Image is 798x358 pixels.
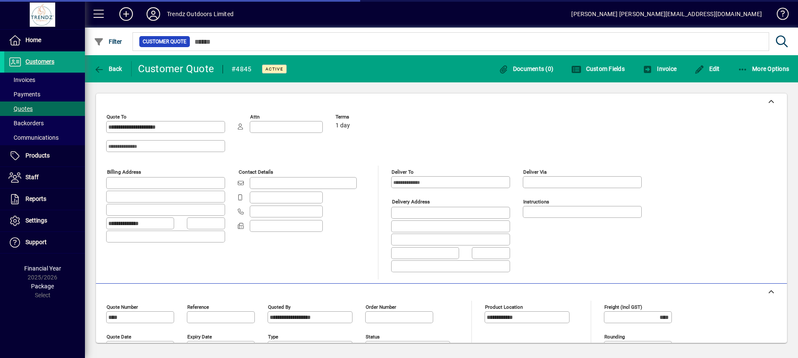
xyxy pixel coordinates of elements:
[8,120,44,127] span: Backorders
[8,91,40,98] span: Payments
[336,122,350,129] span: 1 day
[25,217,47,224] span: Settings
[4,189,85,210] a: Reports
[4,167,85,188] a: Staff
[4,30,85,51] a: Home
[250,114,259,120] mat-label: Attn
[4,145,85,166] a: Products
[640,61,679,76] button: Invoice
[25,195,46,202] span: Reports
[268,333,278,339] mat-label: Type
[571,65,625,72] span: Custom Fields
[4,101,85,116] a: Quotes
[113,6,140,22] button: Add
[85,61,132,76] app-page-header-button: Back
[498,65,553,72] span: Documents (0)
[94,65,122,72] span: Back
[770,2,787,29] a: Knowledge Base
[571,7,762,21] div: [PERSON_NAME] [PERSON_NAME][EMAIL_ADDRESS][DOMAIN_NAME]
[4,130,85,145] a: Communications
[187,333,212,339] mat-label: Expiry date
[336,114,386,120] span: Terms
[485,304,523,310] mat-label: Product location
[25,152,50,159] span: Products
[92,34,124,49] button: Filter
[523,199,549,205] mat-label: Instructions
[94,38,122,45] span: Filter
[366,304,396,310] mat-label: Order number
[140,6,167,22] button: Profile
[736,61,792,76] button: More Options
[187,304,209,310] mat-label: Reference
[138,62,214,76] div: Customer Quote
[107,333,131,339] mat-label: Quote date
[143,37,186,46] span: Customer Quote
[31,283,54,290] span: Package
[4,232,85,253] a: Support
[692,61,722,76] button: Edit
[107,304,138,310] mat-label: Quote number
[392,169,414,175] mat-label: Deliver To
[523,169,547,175] mat-label: Deliver via
[8,105,33,112] span: Quotes
[25,239,47,245] span: Support
[694,65,720,72] span: Edit
[4,73,85,87] a: Invoices
[268,304,290,310] mat-label: Quoted by
[25,58,54,65] span: Customers
[643,65,677,72] span: Invoice
[265,66,283,72] span: Active
[231,62,251,76] div: #4845
[604,304,642,310] mat-label: Freight (incl GST)
[8,76,35,83] span: Invoices
[4,116,85,130] a: Backorders
[604,333,625,339] mat-label: Rounding
[25,174,39,180] span: Staff
[4,87,85,101] a: Payments
[738,65,790,72] span: More Options
[4,210,85,231] a: Settings
[24,265,61,272] span: Financial Year
[366,333,380,339] mat-label: Status
[92,61,124,76] button: Back
[569,61,627,76] button: Custom Fields
[107,114,127,120] mat-label: Quote To
[167,7,234,21] div: Trendz Outdoors Limited
[8,134,59,141] span: Communications
[25,37,41,43] span: Home
[496,61,555,76] button: Documents (0)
